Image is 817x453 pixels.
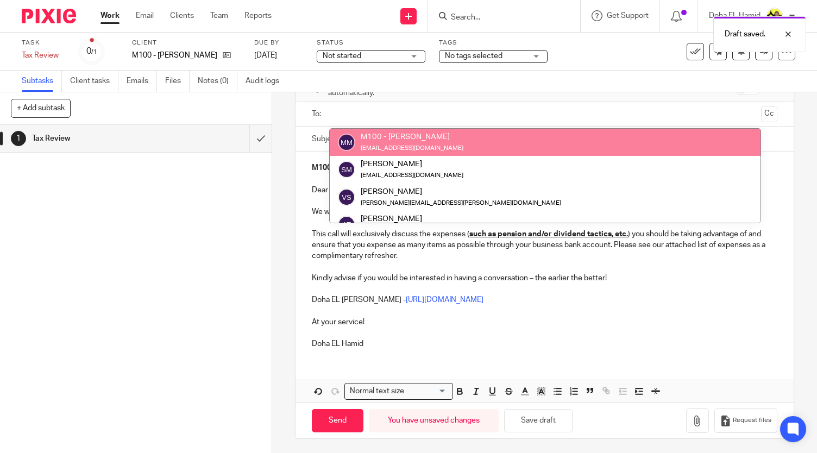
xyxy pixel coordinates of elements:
a: Notes (0) [198,71,237,92]
strong: M100 - [PERSON_NAME] [312,164,399,172]
p: Dear [PERSON_NAME], [312,185,777,196]
span: Normal text size [347,386,406,397]
div: [PERSON_NAME] [361,186,561,197]
span: Not started [323,52,361,60]
span: No tags selected [445,52,502,60]
a: Clients [170,10,194,21]
small: /1 [91,49,97,55]
button: Request files [714,408,777,433]
img: svg%3E [338,134,355,151]
small: [EMAIL_ADDRESS][DOMAIN_NAME] [361,172,463,178]
a: Subtasks [22,71,62,92]
a: Work [100,10,120,21]
a: Team [210,10,228,21]
label: Status [317,39,425,47]
label: Subject: [312,134,340,144]
p: This call will exclusively discuss the expenses ( ) you should be taking advantage of and ensure ... [312,229,777,262]
button: + Add subtask [11,99,71,117]
small: [EMAIL_ADDRESS][DOMAIN_NAME] [361,145,463,151]
small: [PERSON_NAME][EMAIL_ADDRESS][PERSON_NAME][DOMAIN_NAME] [361,200,561,206]
label: Due by [254,39,303,47]
a: [URL][DOMAIN_NAME] [406,296,483,304]
p: We want to invite you for a 15-minute review of your accounts. [312,206,777,217]
img: svg%3E [338,188,355,206]
h1: Tax Review [32,130,170,147]
div: [PERSON_NAME] [361,213,463,224]
a: Emails [127,71,157,92]
label: To: [312,109,324,119]
a: Reports [244,10,272,21]
label: Task [22,39,65,47]
img: Doha-Starbridge.jpg [766,8,783,25]
span: [DATE] [254,52,277,59]
p: Kindly advise if you would be interested in having a conversation – the earlier the better! [312,273,777,284]
label: Client [132,39,241,47]
a: Files [165,71,190,92]
div: 0 [86,45,97,58]
span: Request files [733,416,771,425]
input: Search for option [407,386,447,397]
p: M100 - [PERSON_NAME] [132,50,217,61]
p: At your service! [312,317,777,328]
a: Client tasks [70,71,118,92]
div: M100 - [PERSON_NAME] [361,131,463,142]
button: Cc [761,106,777,122]
div: You have unsaved changes [369,409,499,432]
a: Email [136,10,154,21]
div: Tax Review [22,50,65,61]
p: Doha EL [PERSON_NAME] - [312,294,777,305]
p: Doha EL Hamid [312,338,777,349]
a: Audit logs [246,71,287,92]
img: svg%3E [338,216,355,233]
div: 1 [11,131,26,146]
u: such as pension and/or dividend tactics, etc. [469,230,628,238]
img: svg%3E [338,161,355,178]
p: Draft saved. [725,29,765,40]
input: Send [312,409,363,432]
img: Pixie [22,9,76,23]
div: [PERSON_NAME] [361,159,463,169]
div: Search for option [344,383,453,400]
button: Save draft [504,409,573,432]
